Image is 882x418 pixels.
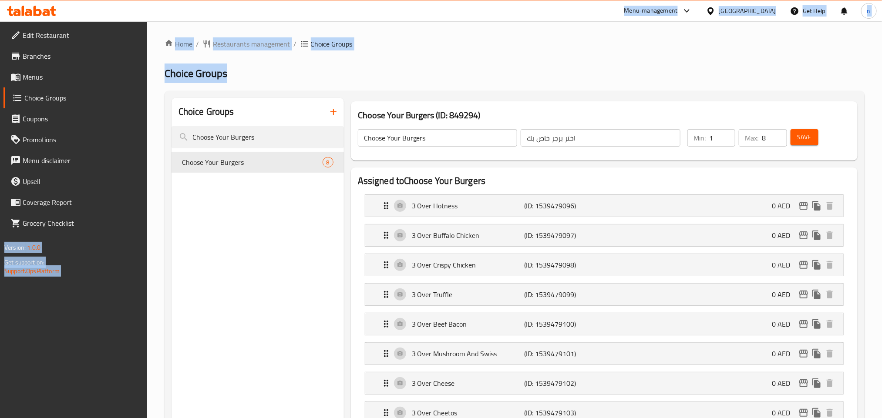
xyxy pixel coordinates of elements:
button: duplicate [810,229,823,242]
p: 0 AED [772,408,797,418]
li: Expand [358,280,851,309]
span: Version: [4,242,26,253]
h2: Assigned to Choose Your Burgers [358,174,851,187]
div: Expand [365,372,843,394]
span: Choice Groups [165,64,227,83]
button: edit [797,347,810,360]
a: Choice Groups [3,87,147,108]
input: search [172,126,344,148]
div: Expand [365,195,843,217]
a: Upsell [3,171,147,192]
p: (ID: 1539479096) [524,201,599,211]
p: 0 AED [772,378,797,388]
h2: Choice Groups [178,105,234,118]
span: 1.0.0 [27,242,40,253]
button: duplicate [810,288,823,301]
li: Expand [358,221,851,250]
a: Restaurants management [202,39,290,49]
li: Expand [358,339,851,368]
p: 3 Over Cheese [412,378,524,388]
div: Expand [365,254,843,276]
a: Promotions [3,129,147,150]
span: n [867,6,871,16]
button: edit [797,377,810,390]
button: delete [823,288,836,301]
div: Choose Your Burgers8 [172,152,344,173]
p: 3 Over Cheetos [412,408,524,418]
span: Coverage Report [23,197,140,207]
span: Choice Groups [24,93,140,103]
button: duplicate [810,347,823,360]
p: 0 AED [772,260,797,270]
p: 3 Over Crispy Chicken [412,260,524,270]
p: 0 AED [772,348,797,359]
li: / [196,39,199,49]
span: Promotions [23,134,140,145]
button: edit [797,318,810,331]
button: delete [823,377,836,390]
span: Menu disclaimer [23,155,140,166]
li: Expand [358,191,851,221]
a: Grocery Checklist [3,213,147,234]
span: Save [798,132,811,143]
span: Choice Groups [311,39,353,49]
p: (ID: 1539479099) [524,289,599,300]
p: 3 Over Truffle [412,289,524,300]
div: [GEOGRAPHIC_DATA] [719,6,776,16]
div: Menu-management [624,6,678,16]
span: Restaurants management [213,39,290,49]
a: Coupons [3,108,147,129]
span: Get support on: [4,257,44,268]
button: delete [823,229,836,242]
a: Menus [3,67,147,87]
button: delete [823,347,836,360]
div: Choices [323,157,333,167]
a: Support.OpsPlatform [4,265,60,277]
div: Expand [365,313,843,335]
p: 3 Over Buffalo Chicken [412,230,524,241]
button: delete [823,258,836,271]
button: duplicate [810,318,823,331]
p: 0 AED [772,319,797,329]
li: Expand [358,250,851,280]
span: Menus [23,72,140,82]
p: (ID: 1539479098) [524,260,599,270]
button: delete [823,318,836,331]
li: Expand [358,368,851,398]
p: (ID: 1539479101) [524,348,599,359]
span: Upsell [23,176,140,187]
h3: Choose Your Burgers (ID: 849294) [358,108,851,122]
p: 0 AED [772,201,797,211]
span: Branches [23,51,140,61]
p: (ID: 1539479100) [524,319,599,329]
p: (ID: 1539479097) [524,230,599,241]
button: duplicate [810,258,823,271]
span: Choose Your Burgers [182,157,323,167]
p: (ID: 1539479102) [524,378,599,388]
nav: breadcrumb [165,39,865,49]
p: Max: [745,133,758,143]
span: Coupons [23,114,140,124]
button: Save [791,129,818,145]
p: 3 Over Beef Bacon [412,319,524,329]
a: Edit Restaurant [3,25,147,46]
a: Coverage Report [3,192,147,213]
div: Expand [365,343,843,364]
button: duplicate [810,199,823,212]
p: 3 Over Mushroom And Swiss [412,348,524,359]
span: Edit Restaurant [23,30,140,40]
button: edit [797,258,810,271]
button: edit [797,288,810,301]
a: Home [165,39,192,49]
div: Expand [365,224,843,246]
p: Min: [693,133,706,143]
button: delete [823,199,836,212]
div: Expand [365,284,843,305]
p: (ID: 1539479103) [524,408,599,418]
button: edit [797,199,810,212]
a: Menu disclaimer [3,150,147,171]
li: Expand [358,309,851,339]
button: edit [797,229,810,242]
p: 0 AED [772,230,797,241]
p: 0 AED [772,289,797,300]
